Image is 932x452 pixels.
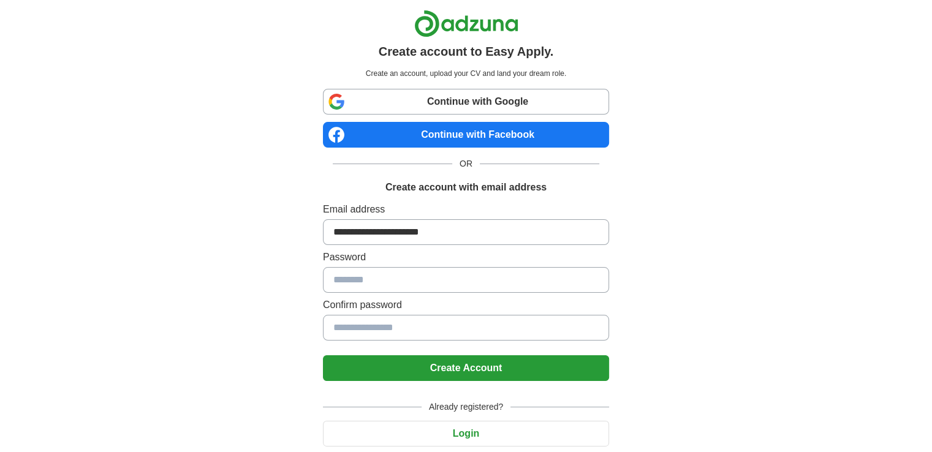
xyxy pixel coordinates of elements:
a: Login [323,428,609,439]
p: Create an account, upload your CV and land your dream role. [325,68,607,79]
button: Login [323,421,609,446]
img: Adzuna logo [414,10,518,37]
span: Already registered? [422,401,510,413]
label: Email address [323,202,609,217]
a: Continue with Google [323,89,609,115]
label: Confirm password [323,298,609,312]
button: Create Account [323,355,609,381]
a: Continue with Facebook [323,122,609,148]
h1: Create account to Easy Apply. [379,42,554,61]
span: OR [452,157,480,170]
label: Password [323,250,609,265]
h1: Create account with email address [385,180,547,195]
